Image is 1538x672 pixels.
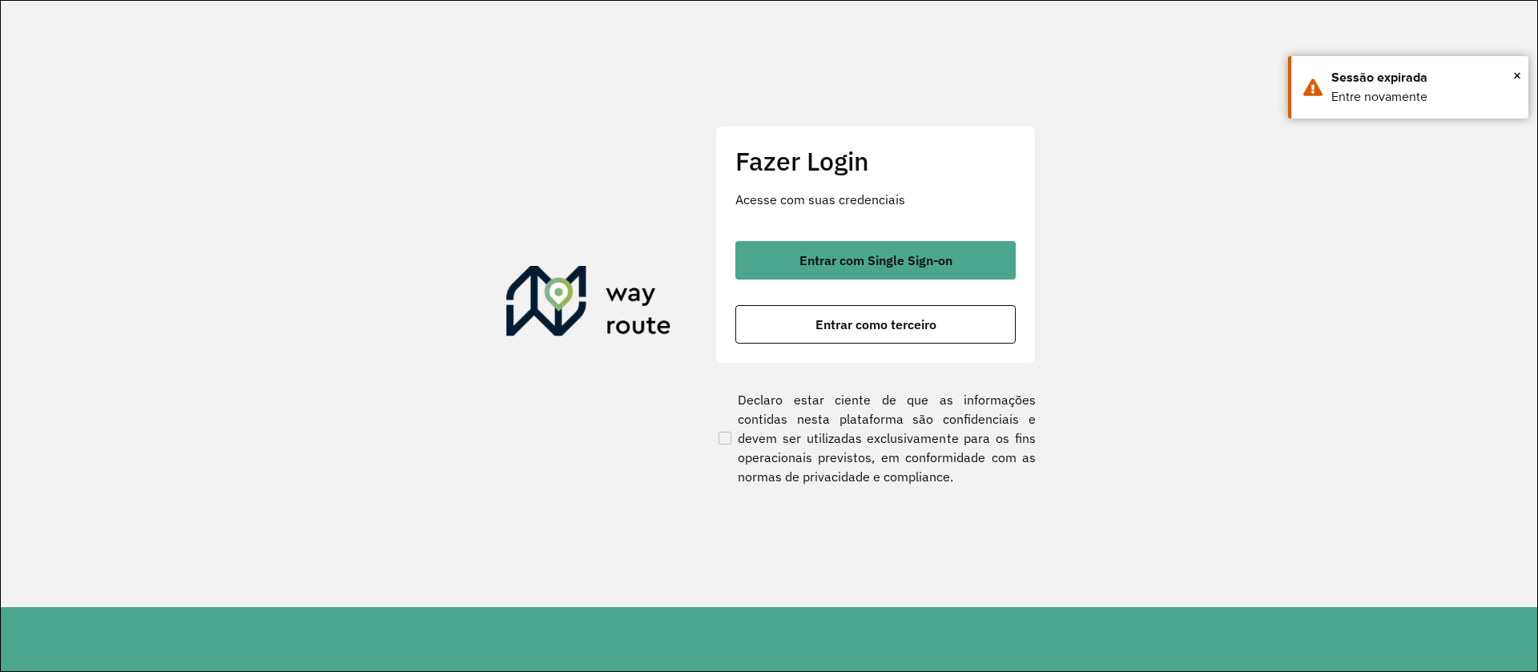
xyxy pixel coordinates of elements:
label: Declaro estar ciente de que as informações contidas nesta plataforma são confidenciais e devem se... [715,390,1036,486]
img: Roteirizador AmbevTech [506,266,671,343]
button: Close [1513,63,1521,87]
button: button [735,305,1016,344]
button: button [735,241,1016,280]
div: Entre novamente [1331,87,1516,107]
span: Entrar com Single Sign-on [799,254,952,267]
h2: Fazer Login [735,146,1016,176]
p: Acesse com suas credenciais [735,190,1016,209]
div: Sessão expirada [1331,68,1516,87]
span: × [1513,63,1521,87]
span: Entrar como terceiro [815,318,936,331]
